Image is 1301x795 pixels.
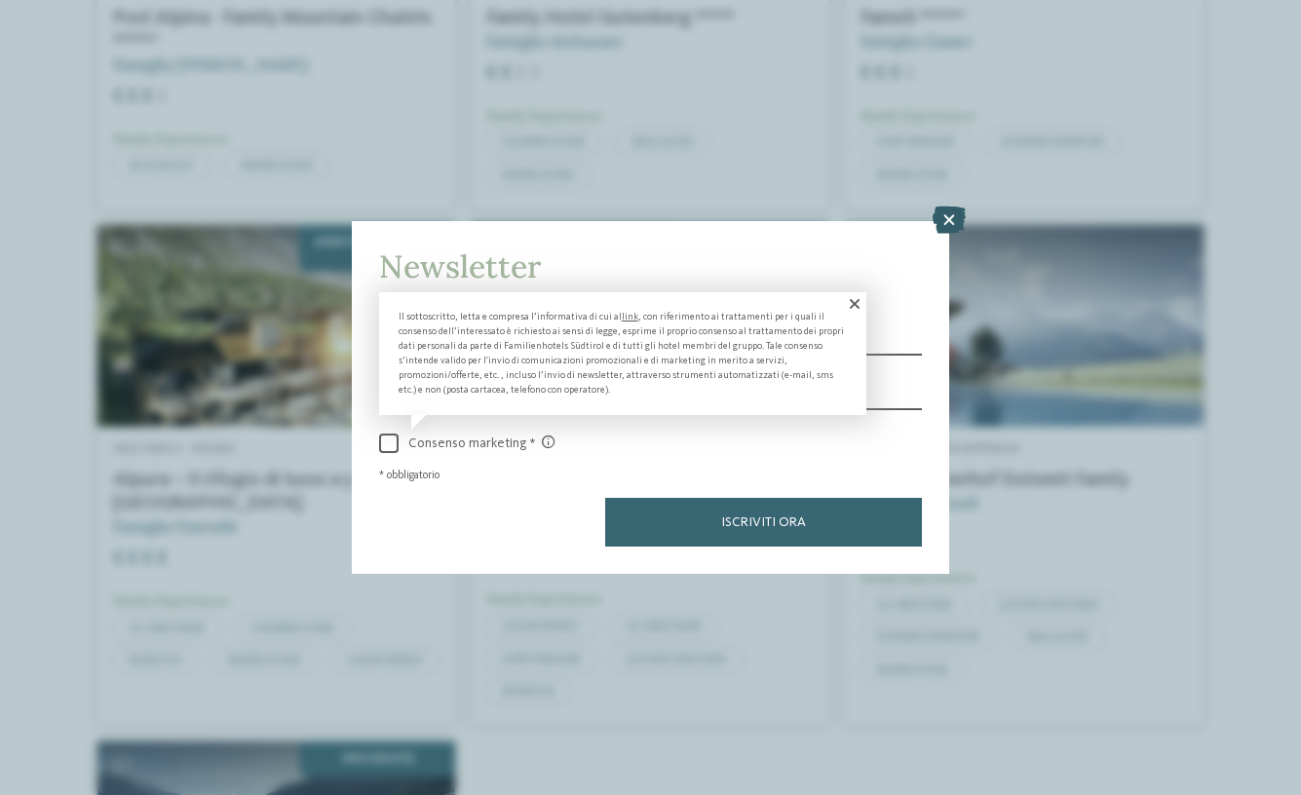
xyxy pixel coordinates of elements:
[399,435,555,452] span: Consenso marketing
[379,292,866,415] div: Il sottoscritto, letta e compresa l’informativa di cui al , con riferimento ai trattamenti per i ...
[605,498,922,547] button: Iscriviti ora
[379,470,440,481] span: * obbligatorio
[622,312,638,322] a: link
[721,515,806,529] span: Iscriviti ora
[379,246,541,286] span: Newsletter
